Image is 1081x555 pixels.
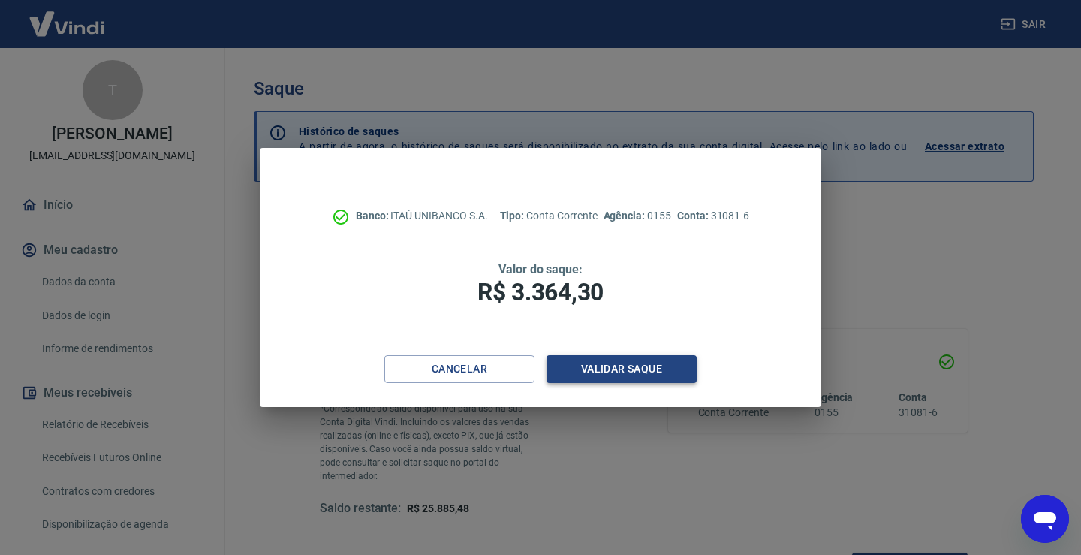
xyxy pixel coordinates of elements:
[500,210,527,222] span: Tipo:
[547,355,697,383] button: Validar saque
[384,355,534,383] button: Cancelar
[604,210,648,222] span: Agência:
[356,208,488,224] p: ITAÚ UNIBANCO S.A.
[500,208,598,224] p: Conta Corrente
[1021,495,1069,543] iframe: Botão para abrir a janela de mensagens
[477,278,604,306] span: R$ 3.364,30
[677,210,711,222] span: Conta:
[498,262,583,276] span: Valor do saque:
[356,210,391,222] span: Banco:
[677,208,749,224] p: 31081-6
[604,208,671,224] p: 0155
